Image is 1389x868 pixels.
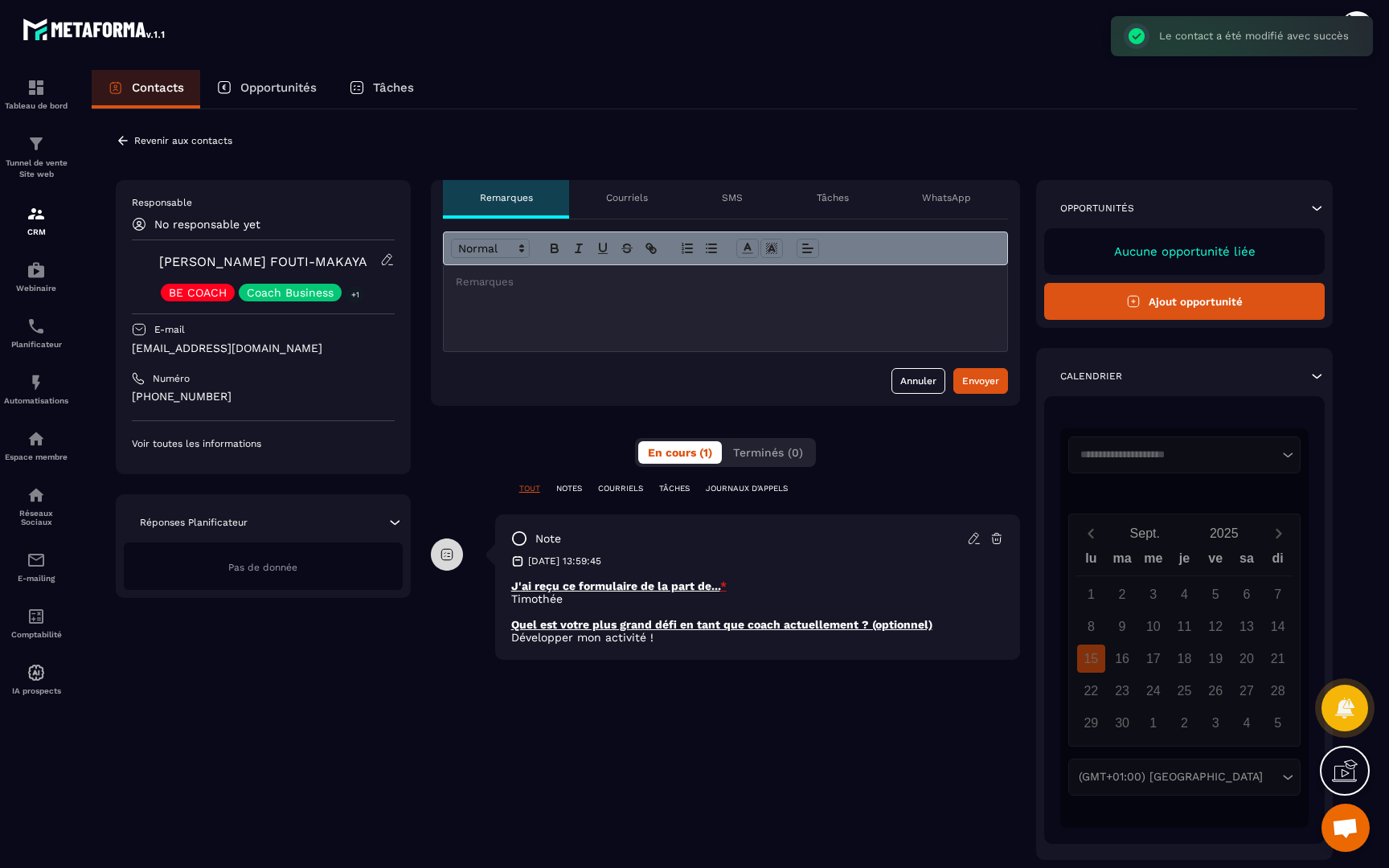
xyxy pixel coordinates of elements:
[535,531,561,547] p: note
[27,663,46,682] img: automations
[4,66,68,122] a: formationformationTableau de bord
[27,551,46,570] img: email
[4,227,68,236] p: CRM
[4,452,68,461] p: Espace membre
[154,218,260,231] p: No responsable yet
[733,446,803,459] span: Terminés (0)
[511,579,720,592] u: J'ai reçu ce formulaire de la part de...
[1060,370,1122,383] p: Calendrier
[953,368,1008,394] button: Envoyer
[4,284,68,293] p: Webinaire
[519,483,540,494] p: TOUT
[1060,202,1134,215] p: Opportunités
[4,574,68,583] p: E-mailing
[169,287,227,298] p: BE COACH
[4,538,68,595] a: emailemailE-mailing
[722,191,743,204] p: SMS
[1044,283,1325,320] button: Ajout opportunité
[27,260,46,280] img: automations
[27,373,46,392] img: automations
[706,483,788,494] p: JOURNAUX D'APPELS
[27,317,46,336] img: scheduler
[4,122,68,192] a: formationformationTunnel de vente Site web
[4,509,68,526] p: Réseaux Sociaux
[228,562,297,573] span: Pas de donnée
[659,483,690,494] p: TÂCHES
[528,555,601,567] p: [DATE] 13:59:45
[511,592,1004,605] p: Timothée
[247,287,334,298] p: Coach Business
[4,340,68,349] p: Planificateur
[159,254,367,269] a: [PERSON_NAME] FOUTI-MAKAYA
[962,373,999,389] div: Envoyer
[132,80,184,95] p: Contacts
[723,441,813,464] button: Terminés (0)
[4,595,68,651] a: accountantaccountantComptabilité
[4,305,68,361] a: schedulerschedulerPlanificateur
[140,516,248,529] p: Réponses Planificateur
[817,191,849,204] p: Tâches
[23,14,167,43] img: logo
[556,483,582,494] p: NOTES
[638,441,722,464] button: En cours (1)
[154,323,185,336] p: E-mail
[132,389,395,404] p: [PHONE_NUMBER]
[480,191,533,204] p: Remarques
[1321,804,1370,852] div: Ouvrir le chat
[4,473,68,538] a: social-networksocial-networkRéseaux Sociaux
[891,368,945,394] button: Annuler
[4,158,68,180] p: Tunnel de vente Site web
[4,396,68,405] p: Automatisations
[606,191,648,204] p: Courriels
[4,101,68,110] p: Tableau de bord
[132,341,395,356] p: [EMAIL_ADDRESS][DOMAIN_NAME]
[200,70,333,108] a: Opportunités
[4,686,68,695] p: IA prospects
[598,483,643,494] p: COURRIELS
[333,70,430,108] a: Tâches
[27,607,46,626] img: accountant
[27,134,46,154] img: formation
[648,446,712,459] span: En cours (1)
[511,618,932,631] u: Quel est votre plus grand défi en tant que coach actuellement ? (optionnel)
[373,80,414,95] p: Tâches
[134,135,232,146] p: Revenir aux contacts
[132,437,395,450] p: Voir toutes les informations
[4,248,68,305] a: automationsautomationsWebinaire
[922,191,971,204] p: WhatsApp
[240,80,317,95] p: Opportunités
[27,204,46,223] img: formation
[27,429,46,448] img: automations
[92,70,200,108] a: Contacts
[4,361,68,417] a: automationsautomationsAutomatisations
[132,196,395,209] p: Responsable
[4,630,68,639] p: Comptabilité
[153,372,190,385] p: Numéro
[27,78,46,97] img: formation
[346,286,365,303] p: +1
[27,485,46,505] img: social-network
[4,192,68,248] a: formationformationCRM
[511,631,1004,644] p: Développer mon activité !
[1060,244,1309,259] p: Aucune opportunité liée
[4,417,68,473] a: automationsautomationsEspace membre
